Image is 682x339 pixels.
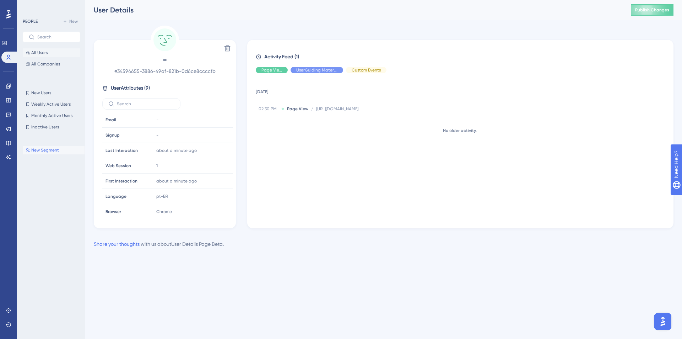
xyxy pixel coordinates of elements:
span: New [69,18,78,24]
span: Browser [105,209,121,214]
button: New Users [23,89,80,97]
span: User Attributes ( 9 ) [111,84,150,92]
button: All Companies [23,60,80,68]
span: - [156,117,158,123]
span: All Users [31,50,48,55]
span: Publish Changes [635,7,669,13]
span: # 34594655-3886-49af-821b-0d6ce8ccccfb [102,67,227,75]
span: New Users [31,90,51,96]
span: Signup [105,132,120,138]
span: Inactive Users [31,124,59,130]
span: Page View [287,106,308,112]
span: New Segment [31,147,59,153]
button: All Users [23,48,80,57]
span: Last Interaction [105,148,138,153]
td: [DATE] [256,79,667,102]
span: Language [105,194,126,199]
time: about a minute ago [156,179,197,184]
span: UserGuiding Material [296,67,337,73]
span: Chrome [156,209,172,214]
span: - [156,132,158,138]
span: Monthly Active Users [31,113,72,118]
span: Web Session [105,163,131,169]
a: Share your thoughts [94,241,140,247]
input: Search [37,35,74,39]
button: Publish Changes [631,4,673,16]
span: Activity Feed (1) [264,53,299,61]
time: about a minute ago [156,148,197,153]
span: / [311,106,313,112]
div: No older activity. [256,128,664,133]
div: User Details [94,5,613,15]
span: Weekly Active Users [31,101,71,107]
div: with us about User Details Page Beta . [94,240,224,248]
input: Search [117,101,174,106]
button: New Segment [23,146,85,154]
span: Need Help? [17,2,44,10]
span: - [102,54,227,65]
button: Inactive Users [23,123,80,131]
div: PEOPLE [23,18,38,24]
span: Email [105,117,116,123]
span: [URL][DOMAIN_NAME] [316,106,358,112]
span: All Companies [31,61,60,67]
span: pt-BR [156,194,168,199]
span: Page View [261,67,282,73]
span: 1 [156,163,158,169]
button: Monthly Active Users [23,111,80,120]
button: Weekly Active Users [23,100,80,108]
span: 02.30 PM [259,106,278,112]
iframe: UserGuiding AI Assistant Launcher [652,311,673,332]
button: New [60,17,80,26]
span: Custom Events [352,67,381,73]
span: First Interaction [105,178,137,184]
